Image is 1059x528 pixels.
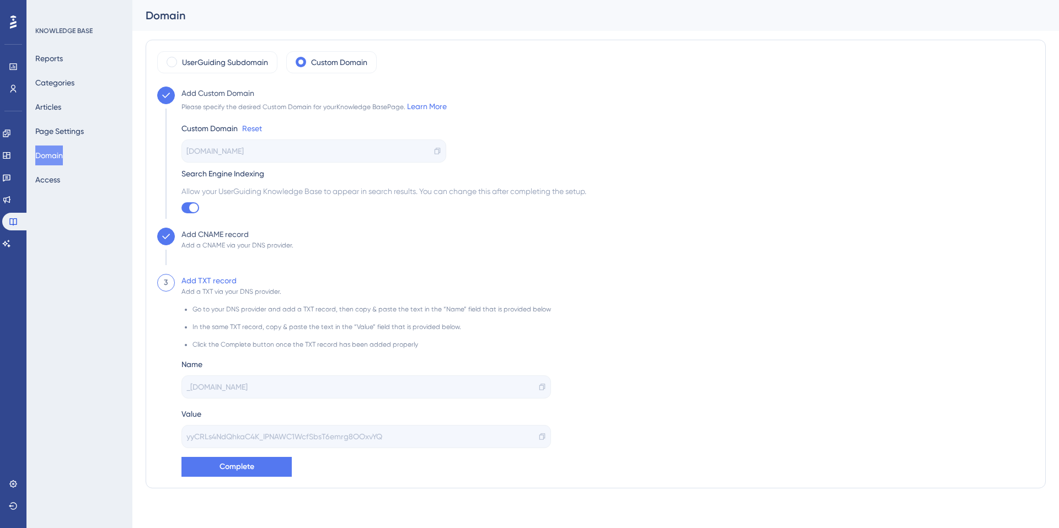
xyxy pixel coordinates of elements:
div: Name [181,358,551,371]
span: _[DOMAIN_NAME] [186,380,248,394]
div: Add Custom Domain [181,87,254,100]
a: Reset [242,122,262,135]
span: Complete [220,460,254,473]
button: Page Settings [35,121,84,141]
li: Go to your DNS provider and add a TXT record, then copy & paste the text in the “Name” field that... [192,305,551,322]
div: Domain [146,8,1018,23]
div: Add CNAME record [181,228,249,241]
button: Articles [35,97,61,117]
div: KNOWLEDGE BASE [35,26,93,35]
button: Reports [35,49,63,68]
div: Add a TXT via your DNS provider. [181,287,281,296]
div: Value [181,407,551,421]
div: 3 [164,276,168,289]
label: Custom Domain [311,56,367,69]
a: Learn More [407,102,447,111]
div: Add TXT record [181,274,237,287]
button: Categories [35,73,74,93]
div: Custom Domain [181,122,238,135]
div: Please specify the desired Custom Domain for your Knowledge Base Page. [181,100,447,113]
div: Add a CNAME via your DNS provider. [181,241,293,250]
button: Complete [181,457,292,477]
span: Allow your UserGuiding Knowledge Base to appear in search results. You can change this after comp... [181,185,586,198]
span: yyCRLs4NdQhkaC4K_IPNAWC1WcfSbsT6emrg8OOxvYQ [186,430,382,443]
button: Domain [35,146,63,165]
span: [DOMAIN_NAME] [186,144,244,158]
li: In the same TXT record, copy & paste the text in the “Value” field that is provided below. [192,322,551,340]
label: UserGuiding Subdomain [182,56,268,69]
li: Click the Complete button once the TXT record has been added properly [192,340,551,349]
button: Access [35,170,60,190]
div: Search Engine Indexing [181,167,586,180]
